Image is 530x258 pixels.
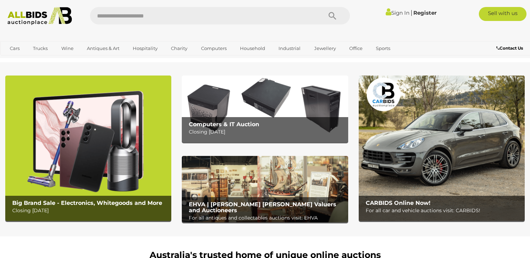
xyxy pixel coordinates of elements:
a: Contact Us [496,44,525,52]
a: Antiques & Art [82,43,124,54]
a: [GEOGRAPHIC_DATA] [5,54,64,66]
a: Big Brand Sale - Electronics, Whitegoods and More Big Brand Sale - Electronics, Whitegoods and Mo... [5,76,171,221]
b: Contact Us [496,45,523,51]
b: EHVA | [PERSON_NAME] [PERSON_NAME] Valuers and Auctioneers [189,201,336,214]
a: Register [413,9,436,16]
a: Household [235,43,270,54]
button: Search [315,7,350,24]
a: Sell with us [479,7,526,21]
a: Office [345,43,367,54]
a: Industrial [274,43,305,54]
a: Charity [166,43,192,54]
img: Big Brand Sale - Electronics, Whitegoods and More [5,76,171,221]
a: Wine [57,43,78,54]
a: EHVA | Evans Hastings Valuers and Auctioneers EHVA | [PERSON_NAME] [PERSON_NAME] Valuers and Auct... [182,156,348,222]
b: Computers & IT Auction [189,121,259,128]
b: Big Brand Sale - Electronics, Whitegoods and More [12,200,162,206]
img: CARBIDS Online Now! [359,76,525,221]
p: For all antiques and collectables auctions visit: EHVA [189,214,344,222]
span: | [411,9,412,16]
p: Closing [DATE] [12,206,168,215]
a: Sports [371,43,395,54]
a: Sign In [386,9,409,16]
img: Computers & IT Auction [182,76,348,142]
a: Hospitality [128,43,162,54]
b: CARBIDS Online Now! [366,200,431,206]
a: Computers & IT Auction Computers & IT Auction Closing [DATE] [182,76,348,142]
a: Trucks [28,43,52,54]
img: EHVA | Evans Hastings Valuers and Auctioneers [182,156,348,222]
p: Closing [DATE] [189,128,344,136]
p: For all car and vehicle auctions visit: CARBIDS! [366,206,521,215]
img: Allbids.com.au [4,7,75,25]
a: CARBIDS Online Now! CARBIDS Online Now! For all car and vehicle auctions visit: CARBIDS! [359,76,525,221]
a: Computers [197,43,231,54]
a: Jewellery [310,43,340,54]
a: Cars [5,43,24,54]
